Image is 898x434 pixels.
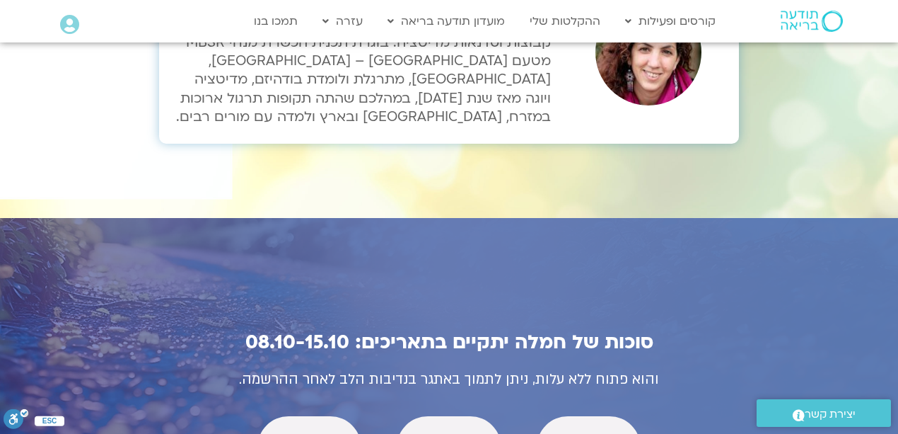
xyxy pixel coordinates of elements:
[781,11,843,32] img: תודעה בריאה
[523,8,607,35] a: ההקלטות שלי
[315,8,370,35] a: עזרה
[805,405,856,424] span: יצירת קשר
[138,331,760,353] h2: סוכות של חמלה יתקיים בתאריכים: 08.10-15.10
[618,8,723,35] a: קורסים ופעילות
[380,8,512,35] a: מועדון תודעה בריאה
[757,399,891,427] a: יצירת קשר
[247,8,305,35] a: תמכו בנו
[138,367,760,392] p: והוא פתוח ללא עלות, ניתן לתמוך באתגר בנדיבות הלב לאחר ההרשמה.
